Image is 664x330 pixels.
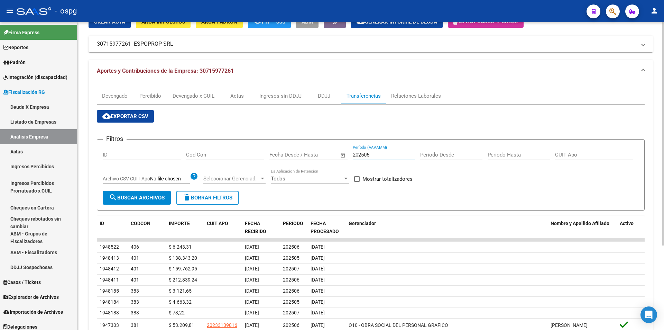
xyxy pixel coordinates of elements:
div: Actas [230,92,244,100]
datatable-header-cell: CODCON [128,216,152,239]
mat-expansion-panel-header: 30715977261 -ESPOPROP SRL [89,36,653,52]
mat-icon: person [650,7,658,15]
div: Relaciones Laborales [391,92,441,100]
span: 202506 [283,288,299,294]
mat-icon: search [109,193,117,202]
span: Exportar CSV [102,113,148,119]
span: Aportes y Contribuciones de la Empresa: 30715977261 [97,68,234,74]
span: 1948183 [100,310,119,315]
span: 1948413 [100,255,119,261]
span: [DATE] [245,299,259,305]
span: 202506 [283,244,299,250]
span: [DATE] [311,288,325,294]
span: CODCON [131,221,150,226]
span: [DATE] [311,310,325,315]
span: $ 3.121,65 [169,288,192,294]
span: [DATE] [311,244,325,250]
button: Open calendar [339,151,347,159]
span: Fiscalización RG [3,88,45,96]
datatable-header-cell: FECHA PROCESADO [308,216,346,239]
datatable-header-cell: Activo [617,216,645,239]
span: Seleccionar Gerenciador [203,176,259,182]
span: Reportes [3,44,28,51]
datatable-header-cell: CUIT APO [204,216,242,239]
datatable-header-cell: PERÍODO [280,216,308,239]
span: 202506 [283,277,299,283]
span: [DATE] [311,299,325,305]
span: 381 [131,322,139,328]
button: Buscar Archivos [103,191,171,205]
span: 202507 [283,266,299,271]
h3: Filtros [103,134,127,144]
span: Activo [620,221,634,226]
span: 1948184 [100,299,119,305]
span: 383 [131,310,139,315]
span: [DATE] [245,277,259,283]
div: Devengado x CUIL [173,92,214,100]
span: Archivo CSV CUIT Apo [103,176,150,181]
span: PERÍODO [283,221,303,226]
button: Borrar Filtros [176,191,239,205]
mat-icon: help [190,172,198,180]
span: [DATE] [245,266,259,271]
span: $ 212.839,24 [169,277,197,283]
input: Start date [269,152,292,158]
span: 401 [131,266,139,271]
span: [DATE] [311,322,325,328]
datatable-header-cell: FECHA RECIBIDO [242,216,280,239]
span: ID [100,221,104,226]
mat-panel-title: 30715977261 - [97,40,636,48]
span: Crear Acta [94,19,125,25]
span: 1948412 [100,266,119,271]
span: [DATE] [245,322,259,328]
span: O10 - OBRA SOCIAL DEL PERSONAL GRAFICO [349,322,448,328]
span: [DATE] [245,288,259,294]
span: [DATE] [245,255,259,261]
span: - ospg [55,3,77,19]
span: Padrón [3,59,26,66]
span: 202506 [283,322,299,328]
div: DDJJ [318,92,330,100]
span: $ 6.243,31 [169,244,192,250]
span: Nombre y Apellido Afiliado [551,221,609,226]
span: IMPORTE [169,221,190,226]
mat-icon: delete [183,193,191,202]
div: Ingresos sin DDJJ [259,92,302,100]
span: $ 138.343,20 [169,255,197,261]
span: 401 [131,277,139,283]
div: Devengado [102,92,128,100]
mat-icon: menu [6,7,14,15]
span: 202505 [283,255,299,261]
span: [DATE] [245,244,259,250]
span: 20233139816 [207,322,237,328]
div: Transferencias [347,92,381,100]
span: 406 [131,244,139,250]
div: Percibido [139,92,161,100]
span: $ 73,22 [169,310,185,315]
span: Todos [271,176,285,182]
mat-expansion-panel-header: Aportes y Contribuciones de la Empresa: 30715977261 [89,60,653,82]
datatable-header-cell: IMPORTE [166,216,204,239]
span: Explorador de Archivos [3,293,59,301]
span: 1948411 [100,277,119,283]
span: Firma Express [3,29,39,36]
span: 1948185 [100,288,119,294]
datatable-header-cell: Gerenciador [346,216,548,239]
span: $ 159.762,95 [169,266,197,271]
span: [DATE] [311,255,325,261]
span: [DATE] [311,277,325,283]
span: [DATE] [311,266,325,271]
span: 202507 [283,310,299,315]
span: 1948522 [100,244,119,250]
span: 383 [131,299,139,305]
button: Exportar CSV [97,110,154,123]
input: Archivo CSV CUIT Apo [150,176,190,182]
span: ESPOPROP SRL [134,40,173,48]
span: CUIT APO [207,221,228,226]
input: End date [298,152,332,158]
datatable-header-cell: Nombre y Apellido Afiliado [548,216,617,239]
span: 383 [131,288,139,294]
span: 401 [131,255,139,261]
span: [DATE] [245,310,259,315]
span: $ 53.209,81 [169,322,194,328]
